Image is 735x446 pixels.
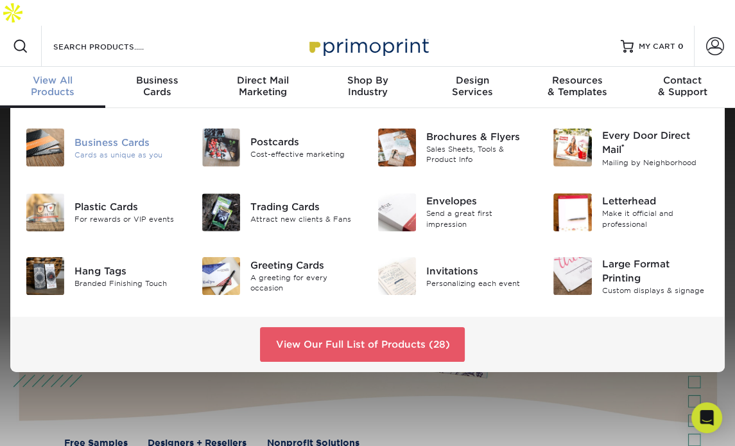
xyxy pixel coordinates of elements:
[378,193,416,231] img: Envelopes
[602,157,710,168] div: Mailing by Neighborhood
[315,67,420,108] a: Shop ByIndustry
[74,263,182,278] div: Hang Tags
[602,129,710,157] div: Every Door Direct Mail
[602,209,710,230] div: Make it official and professional
[26,123,182,172] a: Business Cards Business Cards Cards as unique as you
[525,75,630,86] span: Resources
[74,149,182,160] div: Cards as unique as you
[630,75,735,98] div: & Support
[420,75,525,98] div: Services
[553,257,591,295] img: Large Format Printing
[621,143,625,152] sup: ®
[52,39,177,54] input: SEARCH PRODUCTS.....
[377,188,534,236] a: Envelopes Envelopes Send a great first impression
[315,75,420,98] div: Industry
[630,75,735,86] span: Contact
[202,123,358,172] a: Postcards Postcards Cost-effective marketing
[105,67,211,108] a: BusinessCards
[553,129,591,166] img: Every Door Direct Mail
[426,209,534,230] div: Send a great first impression
[639,41,675,52] span: MY CART
[250,149,358,160] div: Cost-effective marketing
[202,257,240,295] img: Greeting Cards
[210,75,315,98] div: Marketing
[420,67,525,108] a: DesignServices
[250,200,358,214] div: Trading Cards
[304,32,432,60] img: Primoprint
[202,252,358,300] a: Greeting Cards Greeting Cards A greeting for every occasion
[250,258,358,272] div: Greeting Cards
[105,75,211,98] div: Cards
[377,252,534,300] a: Invitations Invitations Personalizing each event
[378,257,416,295] img: Invitations
[426,144,534,165] div: Sales Sheets, Tools & Product Info
[553,252,709,301] a: Large Format Printing Large Format Printing Custom displays & signage
[525,75,630,98] div: & Templates
[74,278,182,289] div: Branded Finishing Touch
[202,129,240,166] img: Postcards
[202,188,358,236] a: Trading Cards Trading Cards Attract new clients & Fans
[250,135,358,149] div: Postcards
[202,193,240,231] img: Trading Cards
[553,123,709,173] a: Every Door Direct Mail Every Door Direct Mail® Mailing by Neighborhood
[378,129,416,166] img: Brochures & Flyers
[602,285,710,296] div: Custom displays & signage
[426,130,534,144] div: Brochures & Flyers
[377,123,534,172] a: Brochures & Flyers Brochures & Flyers Sales Sheets, Tools & Product Info
[74,214,182,225] div: For rewards or VIP events
[420,75,525,86] span: Design
[630,67,735,108] a: Contact& Support
[26,257,64,295] img: Hang Tags
[691,402,722,433] div: Open Intercom Messenger
[74,200,182,214] div: Plastic Cards
[26,188,182,236] a: Plastic Cards Plastic Cards For rewards or VIP events
[426,278,534,289] div: Personalizing each event
[210,67,315,108] a: Direct MailMarketing
[105,75,211,86] span: Business
[26,129,64,166] img: Business Cards
[621,26,684,67] a: MY CART 0
[210,75,315,86] span: Direct Mail
[315,75,420,86] span: Shop By
[678,42,684,51] span: 0
[426,195,534,209] div: Envelopes
[26,193,64,231] img: Plastic Cards
[26,252,182,300] a: Hang Tags Hang Tags Branded Finishing Touch
[260,327,465,362] a: View Our Full List of Products (28)
[426,263,534,278] div: Invitations
[250,214,358,225] div: Attract new clients & Fans
[74,135,182,149] div: Business Cards
[553,188,709,236] a: Letterhead Letterhead Make it official and professional
[250,272,358,294] div: A greeting for every occasion
[525,67,630,108] a: Resources& Templates
[602,257,710,285] div: Large Format Printing
[602,195,710,209] div: Letterhead
[553,193,591,231] img: Letterhead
